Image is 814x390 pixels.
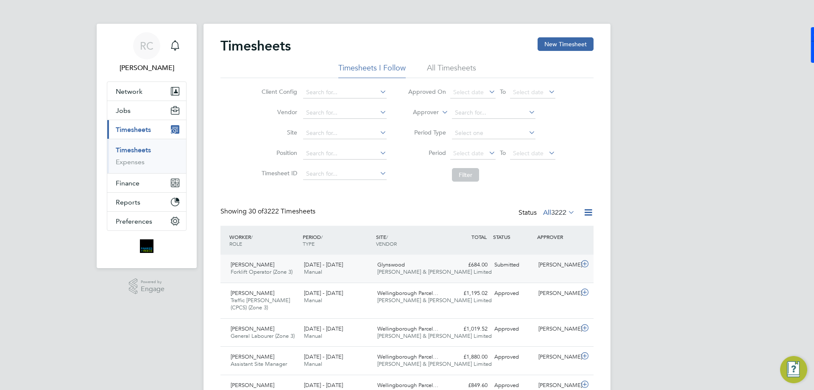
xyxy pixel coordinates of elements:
span: Wellingborough Parcel… [377,353,438,360]
span: [PERSON_NAME] & [PERSON_NAME] Limited [377,297,492,304]
span: [PERSON_NAME] & [PERSON_NAME] Limited [377,360,492,368]
div: £1,019.52 [447,322,491,336]
span: To [497,147,508,158]
button: Finance [107,174,186,192]
label: Period [408,149,446,157]
div: Timesheets [107,139,186,173]
button: Reports [107,193,186,211]
span: Finance [116,179,139,187]
input: Search for... [303,148,387,160]
span: Manual [304,268,322,275]
span: Preferences [116,217,152,225]
span: Engage [141,286,164,293]
span: 30 of [248,207,264,216]
button: Timesheets [107,120,186,139]
span: Wellingborough Parcel… [377,382,438,389]
span: [PERSON_NAME] [231,289,274,297]
label: Timesheet ID [259,169,297,177]
label: All [543,208,575,217]
span: 3222 [551,208,566,217]
span: Robyn Clarke [107,63,187,73]
div: £1,195.02 [447,286,491,300]
span: Select date [513,88,544,96]
button: New Timesheet [538,37,594,51]
span: Select date [453,88,484,96]
label: Position [259,149,297,157]
span: [DATE] - [DATE] [304,261,343,268]
span: General Labourer (Zone 3) [231,332,295,339]
div: Status [519,207,577,219]
input: Search for... [303,168,387,180]
button: Filter [452,168,479,182]
a: Powered byEngage [129,278,165,295]
span: [PERSON_NAME] & [PERSON_NAME] Limited [377,268,492,275]
span: Network [116,87,142,95]
label: Client Config [259,88,297,95]
span: Jobs [116,107,131,115]
span: / [386,233,388,240]
button: Jobs [107,101,186,120]
img: bromak-logo-retina.png [140,239,153,253]
span: TYPE [303,240,315,247]
span: [DATE] - [DATE] [304,289,343,297]
span: Select date [513,149,544,157]
span: Select date [453,149,484,157]
li: Timesheets I Follow [338,63,406,78]
a: Timesheets [116,146,151,154]
div: WORKER [227,229,301,251]
input: Search for... [303,87,387,98]
span: RC [140,40,153,51]
button: Network [107,82,186,101]
a: RC[PERSON_NAME] [107,32,187,73]
span: [PERSON_NAME] [231,353,274,360]
span: Manual [304,360,322,368]
span: [DATE] - [DATE] [304,325,343,332]
span: Manual [304,332,322,339]
div: £1,880.00 [447,350,491,364]
div: APPROVER [535,229,579,244]
span: Powered by [141,278,164,286]
div: SITE [374,229,447,251]
span: [PERSON_NAME] & [PERSON_NAME] Limited [377,332,492,339]
span: [PERSON_NAME] [231,261,274,268]
span: / [321,233,323,240]
div: £684.00 [447,258,491,272]
span: [DATE] - [DATE] [304,353,343,360]
span: VENDOR [376,240,397,247]
span: Wellingborough Parcel… [377,289,438,297]
h2: Timesheets [220,37,291,54]
input: Search for... [303,107,387,119]
div: PERIOD [301,229,374,251]
span: 3222 Timesheets [248,207,315,216]
div: Submitted [491,258,535,272]
label: Approved On [408,88,446,95]
input: Search for... [452,107,535,119]
li: All Timesheets [427,63,476,78]
label: Period Type [408,129,446,136]
a: Go to home page [107,239,187,253]
span: Traffic [PERSON_NAME] (CPCS) (Zone 3) [231,297,290,311]
span: To [497,86,508,97]
span: Reports [116,198,140,206]
button: Engage Resource Center [780,356,807,383]
span: [PERSON_NAME] [231,382,274,389]
div: Showing [220,207,317,216]
a: Expenses [116,158,145,166]
span: Timesheets [116,126,151,134]
div: [PERSON_NAME] [535,322,579,336]
input: Select one [452,127,535,139]
span: Forklift Operator (Zone 3) [231,268,293,275]
button: Preferences [107,212,186,230]
span: Assistant Site Manager [231,360,287,368]
label: Approver [401,108,439,117]
label: Vendor [259,108,297,116]
input: Search for... [303,127,387,139]
div: STATUS [491,229,535,244]
span: TOTAL [471,233,487,240]
div: Approved [491,322,535,336]
span: Manual [304,297,322,304]
span: Wellingborough Parcel… [377,325,438,332]
span: Glynswood [377,261,405,268]
span: [DATE] - [DATE] [304,382,343,389]
div: Approved [491,286,535,300]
